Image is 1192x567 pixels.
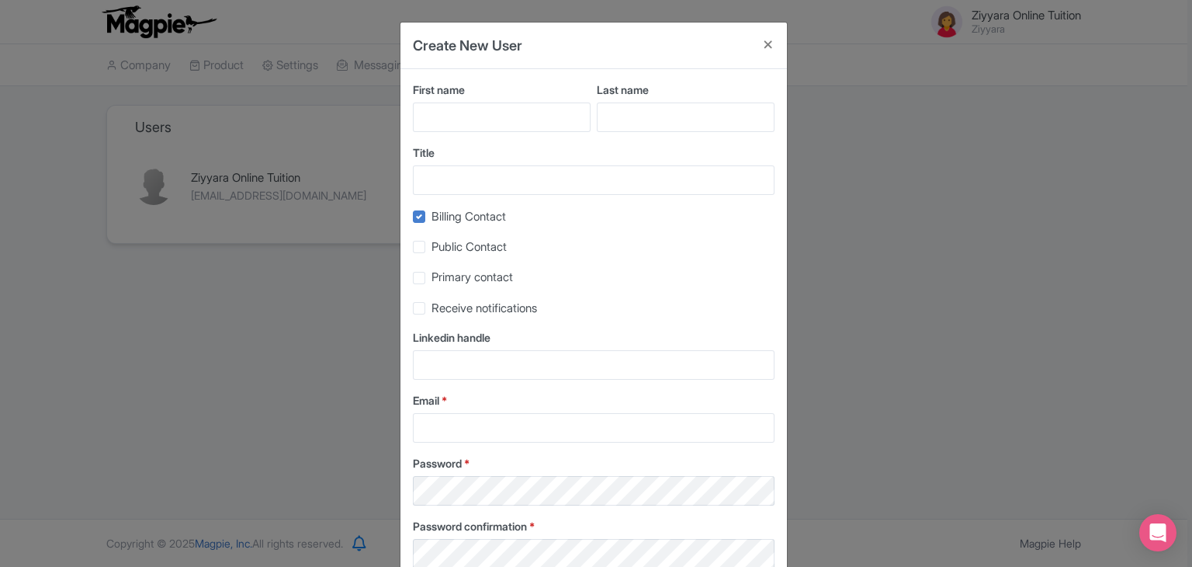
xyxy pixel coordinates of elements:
[413,520,527,533] span: Password confirmation
[413,83,465,96] span: First name
[413,146,435,159] span: Title
[431,239,507,254] span: Public Contact
[413,35,522,56] h4: Create New User
[431,301,537,315] span: Receive notifications
[413,457,462,470] span: Password
[1139,514,1176,551] div: Open Intercom Messenger
[750,23,787,67] button: Close
[431,209,506,224] span: Billing Contact
[597,83,649,96] span: Last name
[413,331,490,344] span: Linkedin handle
[413,394,439,407] span: Email
[431,270,513,284] span: Primary contact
